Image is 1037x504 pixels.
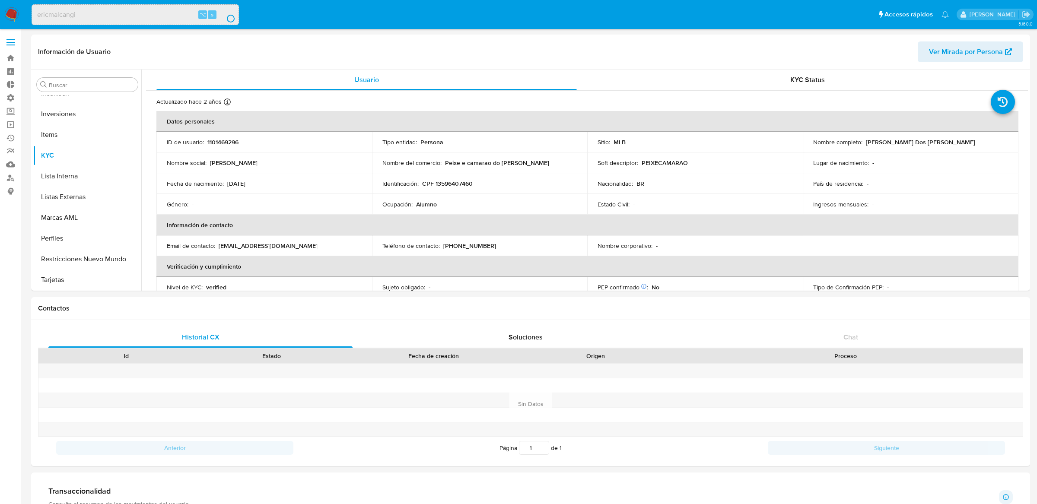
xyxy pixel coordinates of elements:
p: Peixe e camarao do [PERSON_NAME] [445,159,549,167]
p: CPF 13596407460 [422,180,473,187]
button: Restricciones Nuevo Mundo [33,249,141,269]
input: Buscar usuario o caso... [32,9,239,20]
button: Buscar [40,81,47,88]
span: Ver Mirada por Persona [929,41,1003,62]
p: - [192,200,194,208]
p: Nombre completo : [813,138,862,146]
button: Marcas AML [33,207,141,228]
th: Información de contacto [156,215,1018,235]
p: Alumno [416,200,437,208]
button: Ver Mirada por Persona [918,41,1023,62]
p: - [887,283,889,291]
p: Ocupación : [382,200,413,208]
p: ID de usuario : [167,138,204,146]
p: Tipo entidad : [382,138,417,146]
th: Verificación y cumplimiento [156,256,1018,277]
div: Estado [205,352,338,360]
button: Items [33,124,141,145]
p: - [872,200,874,208]
p: No [652,283,659,291]
a: Notificaciones [942,11,949,18]
p: verified [206,283,226,291]
p: [PERSON_NAME] [210,159,258,167]
button: Anterior [56,441,293,455]
span: Accesos rápidos [884,10,933,19]
p: [PHONE_NUMBER] [443,242,496,250]
button: Perfiles [33,228,141,249]
button: Inversiones [33,104,141,124]
button: Tarjetas [33,269,141,290]
p: Lugar de nacimiento : [813,159,869,167]
p: PEIXECAMARAO [642,159,688,167]
p: Actualizado hace 2 años [156,98,222,106]
p: Nombre del comercio : [382,159,442,167]
p: Teléfono de contacto : [382,242,440,250]
p: [PERSON_NAME] Dos [PERSON_NAME] [866,138,975,146]
button: Lista Interna [33,166,141,187]
a: Salir [1021,10,1031,19]
p: - [429,283,430,291]
p: Género : [167,200,188,208]
div: Origen [529,352,662,360]
span: ⌥ [200,10,206,19]
p: Soft descriptor : [598,159,638,167]
span: Chat [843,332,858,342]
p: Nombre social : [167,159,207,167]
p: Email de contacto : [167,242,215,250]
p: Persona [420,138,443,146]
p: Estado Civil : [598,200,630,208]
p: 1101469296 [207,138,239,146]
p: Sujeto obligado : [382,283,425,291]
div: Fecha de creación [350,352,517,360]
p: Nivel de KYC : [167,283,203,291]
span: s [211,10,213,19]
p: - [656,242,658,250]
span: KYC Status [790,75,825,85]
button: search-icon [218,9,235,21]
span: Página de [499,441,562,455]
span: Historial CX [182,332,219,342]
p: Nacionalidad : [598,180,633,187]
p: - [867,180,868,187]
p: - [872,159,874,167]
th: Datos personales [156,111,1018,132]
p: MLB [614,138,626,146]
div: Proceso [674,352,1017,360]
p: Sitio : [598,138,610,146]
span: Usuario [354,75,379,85]
button: Listas Externas [33,187,141,207]
p: Nombre corporativo : [598,242,652,250]
span: 1 [560,444,562,452]
p: [EMAIL_ADDRESS][DOMAIN_NAME] [219,242,318,250]
p: PEP confirmado : [598,283,648,291]
p: - [633,200,635,208]
p: eric.malcangi@mercadolibre.com [970,10,1018,19]
button: Siguiente [768,441,1005,455]
h1: Contactos [38,304,1023,313]
p: BR [636,180,644,187]
h1: Información de Usuario [38,48,111,56]
p: Ingresos mensuales : [813,200,868,208]
p: País de residencia : [813,180,863,187]
p: [DATE] [227,180,245,187]
p: Fecha de nacimiento : [167,180,224,187]
p: Identificación : [382,180,419,187]
p: Tipo de Confirmación PEP : [813,283,884,291]
button: KYC [33,145,141,166]
input: Buscar [49,81,134,89]
div: Id [60,352,193,360]
span: Soluciones [509,332,543,342]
